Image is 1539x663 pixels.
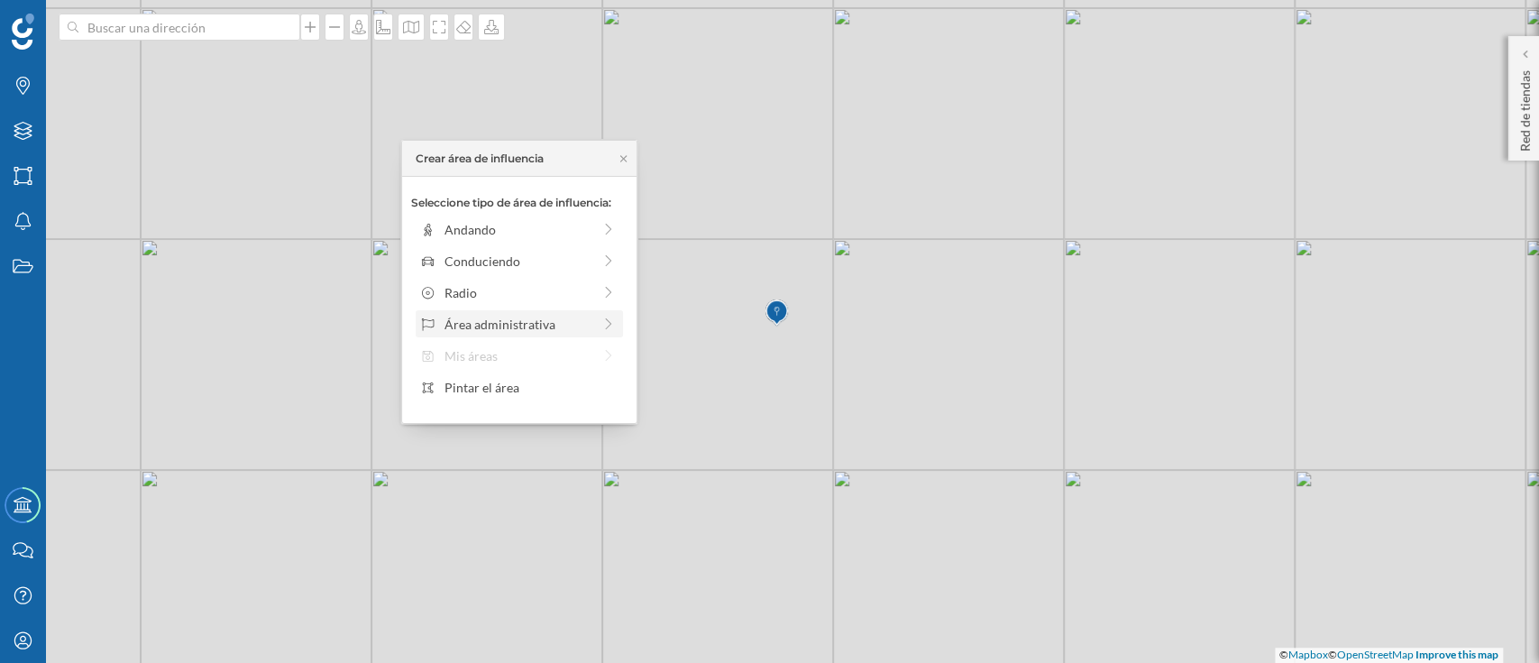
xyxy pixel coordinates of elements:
[444,283,591,302] div: Radio
[12,14,34,50] img: Geoblink Logo
[36,13,100,29] span: Soporte
[1516,63,1534,152] p: Red de tiendas
[411,195,628,211] p: Seleccione tipo de área de influencia:
[1337,648,1414,661] a: OpenStreetMap
[1275,648,1503,663] div: © ©
[444,315,591,334] div: Área administrativa
[1415,648,1498,661] a: Improve this map
[444,252,591,271] div: Conduciendo
[444,378,617,397] div: Pintar el área
[416,151,544,167] div: Crear área de influencia
[765,295,788,331] img: Marker
[444,220,591,239] div: Andando
[1288,648,1328,661] a: Mapbox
